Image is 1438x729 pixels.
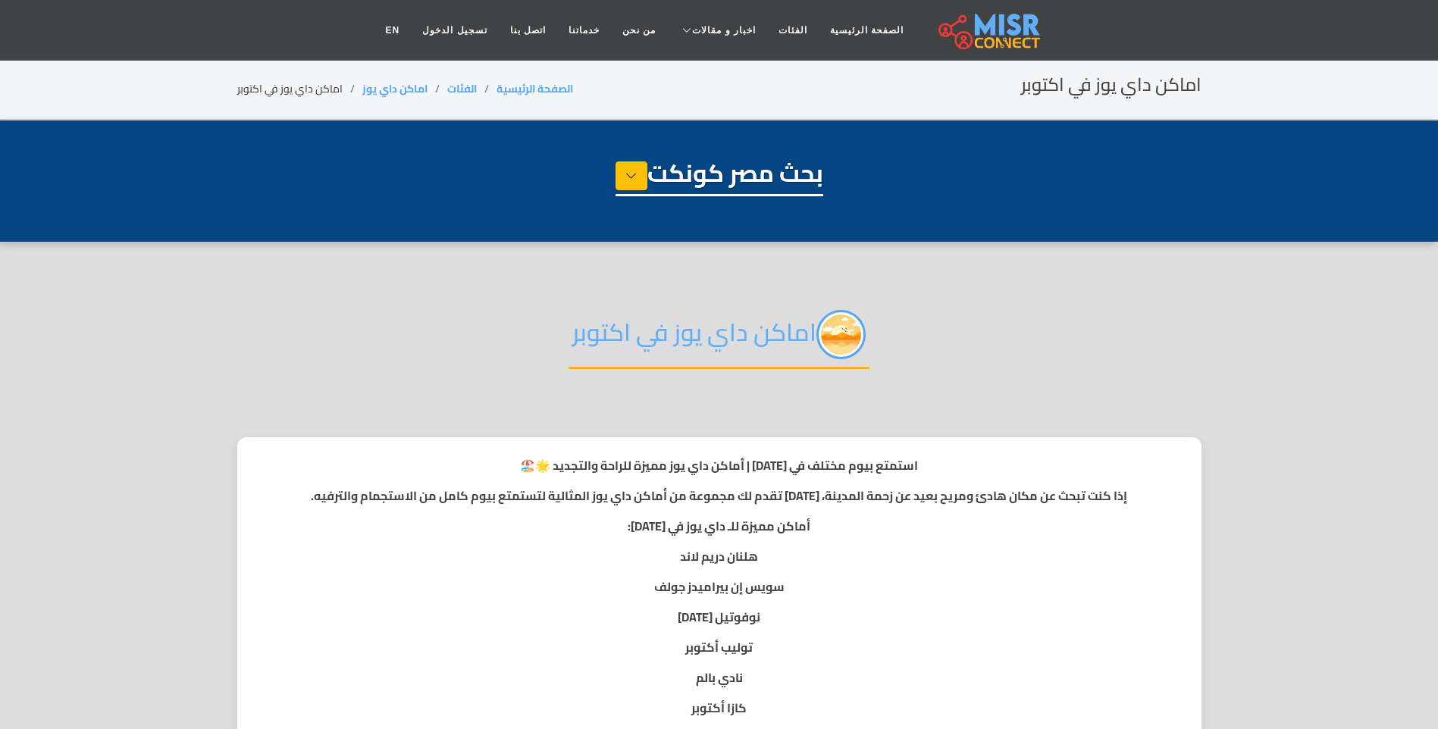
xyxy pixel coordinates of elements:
[311,484,1127,507] strong: إذا كنت تبحث عن مكان هادئ ومريح بعيد عن زحمة المدينة، [DATE] تقدم لك مجموعة من أماكن داي يوز المث...
[767,16,819,45] a: الفئات
[667,16,767,45] a: اخبار و مقالات
[628,515,810,537] strong: أماكن مميزة للـ داي يوز في [DATE]:
[816,310,866,359] img: mgt2bEhPJtsbhPVmIxIn.png
[680,545,758,568] strong: هلنان دريم لاند
[499,16,557,45] a: اتصل بنا
[1021,74,1201,96] h2: اماكن داي يوز في اكتوبر
[520,454,918,477] strong: استمتع بيوم مختلف في [DATE] | أماكن داي يوز مميزة للراحة والتجديد 🌟🏖️
[938,11,1040,49] img: main.misr_connect
[819,16,915,45] a: الصفحة الرئيسية
[685,636,753,659] strong: توليب أكتوبر
[611,16,667,45] a: من نحن
[447,79,477,99] a: الفئات
[557,16,611,45] a: خدماتنا
[411,16,498,45] a: تسجيل الدخول
[696,666,743,689] strong: نادي بالم
[678,605,760,628] strong: نوفوتيل [DATE]
[497,79,573,99] a: الصفحة الرئيسية
[692,23,756,37] span: اخبار و مقالات
[569,310,869,369] h2: اماكن داي يوز في اكتوبر
[374,16,412,45] a: EN
[654,575,785,598] strong: سويس إن بيراميدز جولف
[237,81,362,97] li: اماكن داي يوز في اكتوبر
[616,158,823,196] h1: بحث مصر كونكت
[362,79,428,99] a: اماكن داي يوز
[691,696,747,719] strong: كازا أكتوبر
